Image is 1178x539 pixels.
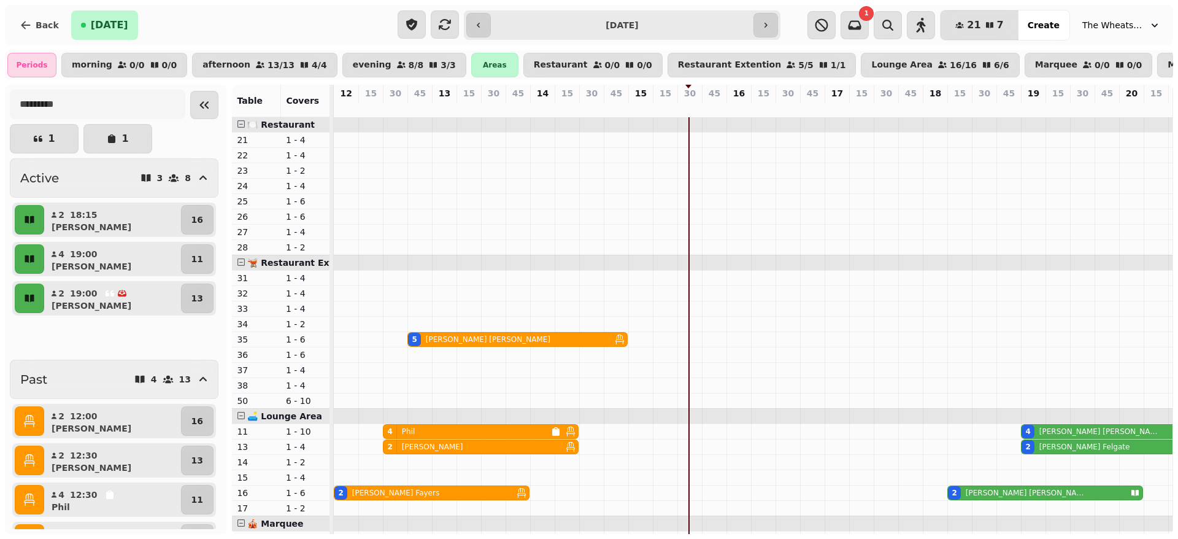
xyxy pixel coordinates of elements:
[856,87,868,99] p: 15
[237,441,276,453] p: 13
[1101,87,1113,99] p: 45
[10,124,79,153] button: 1
[390,102,400,114] p: 6
[237,456,276,468] p: 14
[1075,14,1168,36] button: The Wheatsheaf
[338,488,343,498] div: 2
[237,149,276,161] p: 22
[605,61,620,69] p: 0 / 0
[1028,102,1038,114] p: 6
[286,180,325,192] p: 1 - 4
[191,214,203,226] p: 16
[286,211,325,223] p: 1 - 6
[286,134,325,146] p: 1 - 4
[70,248,98,260] p: 19:00
[181,205,214,235] button: 16
[191,494,203,506] p: 11
[881,102,891,114] p: 0
[286,226,325,238] p: 1 - 4
[58,209,65,221] p: 2
[247,519,303,529] span: 🎪 Marquee
[684,87,696,99] p: 30
[685,102,695,114] p: 0
[1052,87,1064,99] p: 15
[950,61,977,69] p: 16 / 16
[660,87,671,99] p: 15
[286,364,325,376] p: 1 - 4
[488,102,498,114] p: 0
[1028,21,1060,29] span: Create
[58,489,65,501] p: 4
[237,241,276,254] p: 28
[237,425,276,438] p: 11
[636,102,645,114] p: 0
[83,124,152,153] button: 1
[237,211,276,223] p: 26
[129,61,145,69] p: 0 / 0
[237,272,276,284] p: 31
[342,53,466,77] button: evening8/83/3
[286,333,325,346] p: 1 - 6
[586,87,598,99] p: 30
[1151,102,1161,114] p: 0
[402,427,415,436] p: Phil
[831,87,843,99] p: 17
[441,61,456,69] p: 3 / 3
[237,226,276,238] p: 27
[286,195,325,207] p: 1 - 6
[954,87,966,99] p: 15
[237,195,276,207] p: 25
[733,87,745,99] p: 16
[1025,53,1153,77] button: Marquee0/00/0
[412,335,417,344] div: 5
[1028,87,1039,99] p: 19
[286,272,325,284] p: 1 - 4
[871,60,933,70] p: Lounge Area
[1082,19,1144,31] span: The Wheatsheaf
[162,61,177,69] p: 0 / 0
[905,87,917,99] p: 45
[191,415,203,427] p: 16
[1035,60,1077,70] p: Marquee
[426,335,550,344] p: [PERSON_NAME] [PERSON_NAME]
[966,488,1085,498] p: [PERSON_NAME] [PERSON_NAME]
[237,96,263,106] span: Table
[237,134,276,146] p: 21
[47,446,179,475] button: 212:30[PERSON_NAME]
[237,287,276,300] p: 32
[237,395,276,407] p: 50
[237,364,276,376] p: 37
[47,485,179,514] button: 412:30Phil
[807,102,817,114] p: 0
[464,102,474,114] p: 0
[286,318,325,330] p: 1 - 2
[91,20,128,30] span: [DATE]
[352,488,439,498] p: [PERSON_NAME] Fayers
[390,87,401,99] p: 30
[353,60,391,70] p: evening
[286,425,325,438] p: 1 - 10
[181,446,214,475] button: 13
[734,102,744,114] p: 0
[286,349,325,361] p: 1 - 6
[1003,87,1015,99] p: 45
[191,454,203,467] p: 13
[20,371,47,388] h2: Past
[952,488,957,498] div: 2
[831,61,846,69] p: 1 / 1
[415,102,425,114] p: 5
[286,441,325,453] p: 1 - 4
[286,502,325,514] p: 1 - 2
[402,442,463,452] p: [PERSON_NAME]
[52,300,131,312] p: [PERSON_NAME]
[237,349,276,361] p: 36
[286,165,325,177] p: 1 - 2
[237,333,276,346] p: 35
[512,87,524,99] p: 45
[864,10,869,17] span: 1
[36,21,59,29] span: Back
[191,292,203,304] p: 13
[1018,10,1069,40] button: Create
[997,20,1004,30] span: 7
[637,61,652,69] p: 0 / 0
